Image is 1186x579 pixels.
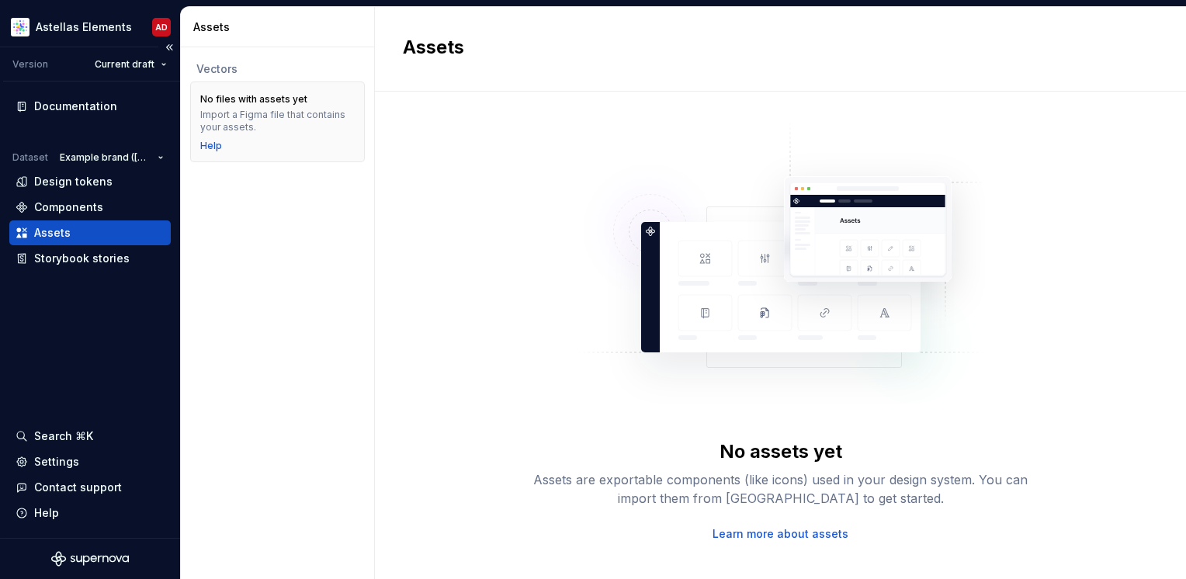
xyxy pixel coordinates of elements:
a: Assets [9,220,171,245]
button: Search ⌘K [9,424,171,449]
span: Current draft [95,58,154,71]
h2: Assets [403,35,1139,60]
div: No assets yet [720,439,842,464]
a: Components [9,195,171,220]
a: Storybook stories [9,246,171,271]
a: Learn more about assets [713,526,848,542]
div: Version [12,58,48,71]
div: Contact support [34,480,122,495]
div: Dataset [12,151,48,164]
div: AD [155,21,168,33]
div: No files with assets yet [200,93,307,106]
button: Example brand ([GEOGRAPHIC_DATA]) [53,147,171,168]
img: b2369ad3-f38c-46c1-b2a2-f2452fdbdcd2.png [11,18,29,36]
div: Assets [193,19,368,35]
a: Help [200,140,222,152]
div: Settings [34,454,79,470]
button: Current draft [88,54,174,75]
div: Documentation [34,99,117,114]
button: Contact support [9,475,171,500]
button: Help [9,501,171,525]
svg: Supernova Logo [51,551,129,567]
button: Astellas ElementsAD [3,10,177,43]
div: Assets [34,225,71,241]
div: Astellas Elements [36,19,132,35]
span: Example brand ([GEOGRAPHIC_DATA]) [60,151,151,164]
div: Help [34,505,59,521]
div: Storybook stories [34,251,130,266]
div: Assets are exportable components (like icons) used in your design system. You can import them fro... [532,470,1029,508]
button: Collapse sidebar [158,36,180,58]
div: Design tokens [34,174,113,189]
div: Import a Figma file that contains your assets. [200,109,355,133]
a: Settings [9,449,171,474]
div: Search ⌘K [34,428,93,444]
div: Vectors [196,61,359,77]
a: Design tokens [9,169,171,194]
a: Documentation [9,94,171,119]
div: Components [34,199,103,215]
